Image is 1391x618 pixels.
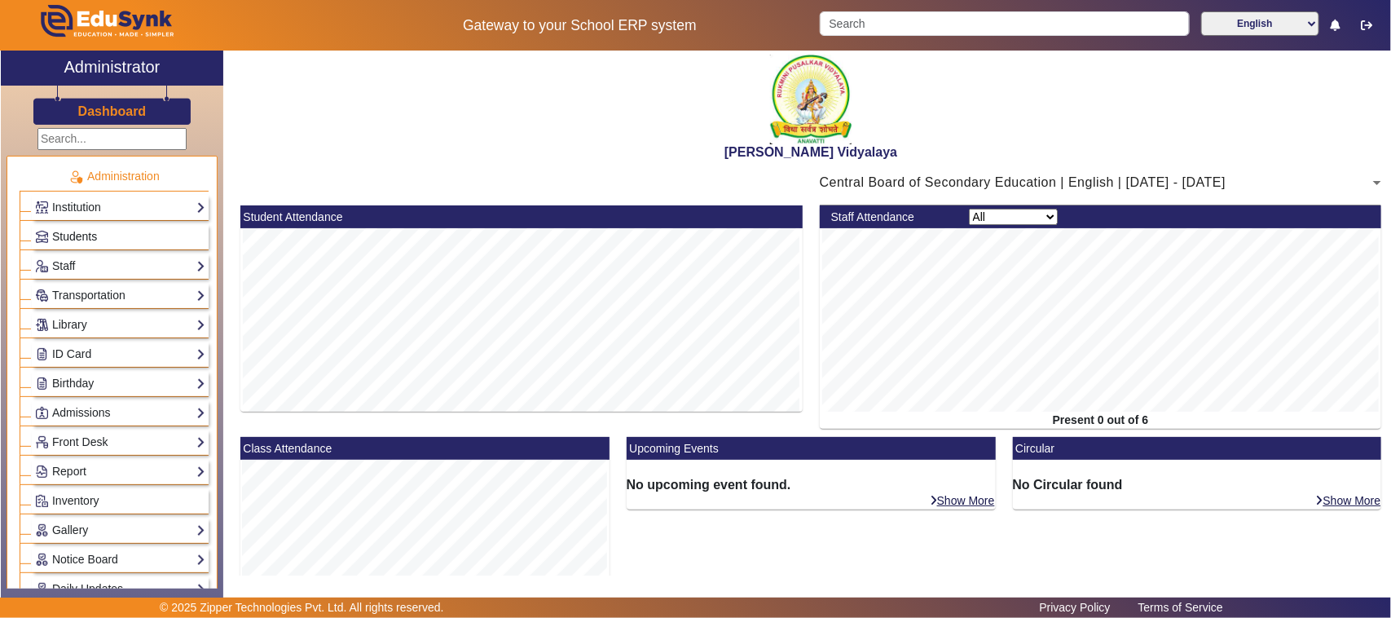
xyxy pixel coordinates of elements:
[357,17,803,34] h5: Gateway to your School ERP system
[78,104,147,119] h3: Dashboard
[1130,597,1231,618] a: Terms of Service
[64,57,160,77] h2: Administrator
[627,437,996,460] mat-card-header: Upcoming Events
[770,55,852,144] img: 1f9ccde3-ca7c-4581-b515-4fcda2067381
[240,437,610,460] mat-card-header: Class Attendance
[35,227,205,246] a: Students
[1,51,223,86] a: Administrator
[160,599,444,616] p: © 2025 Zipper Technologies Pvt. Ltd. All rights reserved.
[35,492,205,510] a: Inventory
[37,128,187,150] input: Search...
[822,209,960,226] div: Staff Attendance
[20,168,209,185] p: Administration
[52,230,97,243] span: Students
[36,231,48,243] img: Students.png
[68,170,83,184] img: Administration.png
[1013,477,1382,492] h6: No Circular found
[52,494,99,507] span: Inventory
[36,495,48,507] img: Inventory.png
[231,144,1390,160] h2: [PERSON_NAME] Vidyalaya
[77,103,147,120] a: Dashboard
[1032,597,1119,618] a: Privacy Policy
[1013,437,1382,460] mat-card-header: Circular
[820,175,1226,189] span: Central Board of Secondary Education | English | [DATE] - [DATE]
[1315,493,1382,508] a: Show More
[627,477,996,492] h6: No upcoming event found.
[240,205,803,228] mat-card-header: Student Attendance
[820,11,1189,36] input: Search
[929,493,996,508] a: Show More
[820,412,1382,429] div: Present 0 out of 6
